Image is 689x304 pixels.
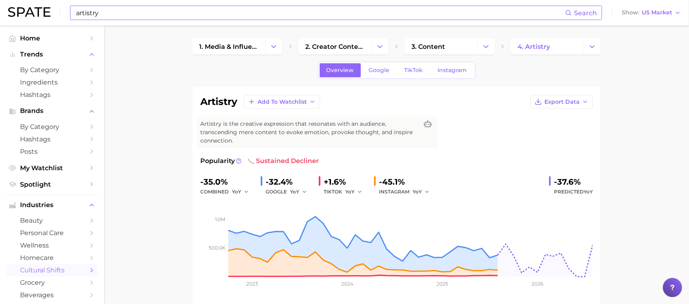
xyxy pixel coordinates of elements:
a: beverages [6,289,98,301]
span: 3. content [411,43,445,50]
tspan: 2025 [437,281,448,287]
tspan: 2026 [532,281,544,287]
img: SPATE [8,7,50,17]
a: wellness [6,239,98,252]
span: Instagram [438,67,467,74]
a: My Watchlist [6,162,98,174]
span: sustained decliner [248,156,319,166]
span: Show [622,10,639,15]
button: YoY [232,187,249,197]
span: 2. creator content [305,43,365,50]
span: YoY [584,189,593,195]
a: Overview [320,63,361,77]
a: Home [6,32,98,44]
input: Search here for a brand, industry, or ingredient [75,6,565,20]
button: Industries [6,199,98,211]
div: GOOGLE [266,187,312,197]
button: Change Category [477,38,495,54]
span: Posts [20,148,84,155]
span: Ingredients [20,79,84,86]
a: by Category [6,121,98,133]
button: Add to Watchlist [244,95,320,109]
span: cultural shifts [20,266,84,274]
button: Trends [6,48,98,60]
button: YoY [345,187,363,197]
span: Hashtags [20,135,84,143]
span: Artistry is the creative expression that resonates with an audience, transcending mere content to... [200,120,418,145]
span: YoY [413,188,422,195]
span: Home [20,34,84,42]
span: beauty [20,217,84,224]
span: by Category [20,66,84,74]
span: 4. artistry [518,43,550,50]
div: -45.1% [379,175,435,188]
span: YoY [290,188,299,195]
button: ShowUS Market [620,8,683,18]
button: YoY [290,187,307,197]
span: 1. media & influencers [199,43,258,50]
div: -32.4% [266,175,312,188]
div: +1.6% [324,175,368,188]
span: personal care [20,229,84,237]
button: Change Category [371,38,389,54]
a: Google [362,63,397,77]
span: My Watchlist [20,164,84,172]
span: Spotlight [20,181,84,188]
span: US Market [642,10,672,15]
button: Change Category [584,38,601,54]
a: Instagram [431,63,474,77]
a: Hashtags [6,89,98,101]
a: 3. content [405,38,477,54]
div: -37.6% [554,175,593,188]
span: beverages [20,291,84,299]
span: YoY [345,188,355,195]
a: 4. artistry [511,38,584,54]
a: Ingredients [6,76,98,89]
span: Google [369,67,390,74]
tspan: 2023 [246,281,258,287]
span: wellness [20,242,84,249]
a: Spotlight [6,178,98,191]
span: TikTok [405,67,423,74]
button: Change Category [265,38,282,54]
span: by Category [20,123,84,131]
span: Overview [326,67,354,74]
span: Trends [20,51,84,58]
div: TIKTOK [324,187,368,197]
h1: artistry [200,97,237,107]
a: grocery [6,276,98,289]
span: Export Data [544,99,580,105]
button: Export Data [530,95,593,109]
a: Posts [6,145,98,158]
span: Add to Watchlist [258,99,307,105]
div: combined [200,187,254,197]
a: Hashtags [6,133,98,145]
a: cultural shifts [6,264,98,276]
tspan: 2024 [341,281,353,287]
a: 1. media & influencers [192,38,265,54]
span: Brands [20,107,84,115]
span: Predicted [554,187,593,197]
span: homecare [20,254,84,262]
a: by Category [6,64,98,76]
a: beauty [6,214,98,227]
a: personal care [6,227,98,239]
span: Popularity [200,156,235,166]
a: 2. creator content [298,38,371,54]
button: Brands [6,105,98,117]
span: grocery [20,279,84,286]
span: Industries [20,201,84,209]
img: sustained decliner [248,158,254,164]
a: homecare [6,252,98,264]
div: -35.0% [200,175,254,188]
span: Search [574,9,597,17]
a: TikTok [398,63,430,77]
span: YoY [232,188,241,195]
div: INSTAGRAM [379,187,435,197]
span: Hashtags [20,91,84,99]
button: YoY [413,187,430,197]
